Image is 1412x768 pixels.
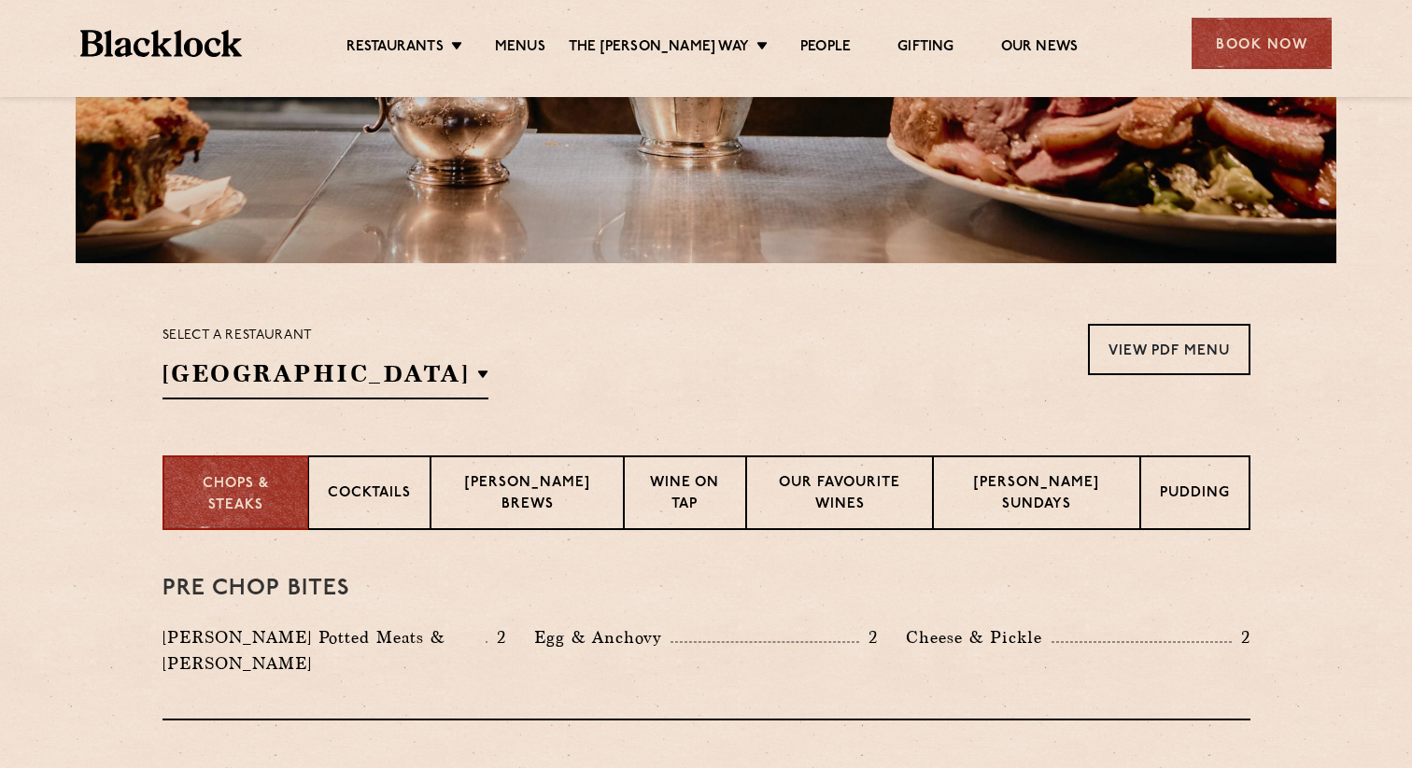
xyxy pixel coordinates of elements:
[346,38,444,59] a: Restaurants
[487,625,506,649] p: 2
[766,473,913,517] p: Our favourite wines
[183,474,289,516] p: Chops & Steaks
[569,38,749,59] a: The [PERSON_NAME] Way
[643,473,727,517] p: Wine on Tap
[1192,18,1332,69] div: Book Now
[450,473,603,517] p: [PERSON_NAME] Brews
[953,473,1121,517] p: [PERSON_NAME] Sundays
[906,624,1052,650] p: Cheese & Pickle
[80,30,242,57] img: BL_Textured_Logo-footer-cropped.svg
[328,483,411,507] p: Cocktails
[162,624,486,677] p: [PERSON_NAME] Potted Meats & [PERSON_NAME]
[1001,38,1079,59] a: Our News
[897,38,953,59] a: Gifting
[1232,625,1250,649] p: 2
[162,324,489,348] p: Select a restaurant
[1160,483,1230,507] p: Pudding
[534,624,671,650] p: Egg & Anchovy
[859,625,878,649] p: 2
[1088,324,1250,375] a: View PDF Menu
[162,357,489,399] h2: [GEOGRAPHIC_DATA]
[162,577,1250,601] h3: Pre Chop Bites
[495,38,545,59] a: Menus
[800,38,851,59] a: People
